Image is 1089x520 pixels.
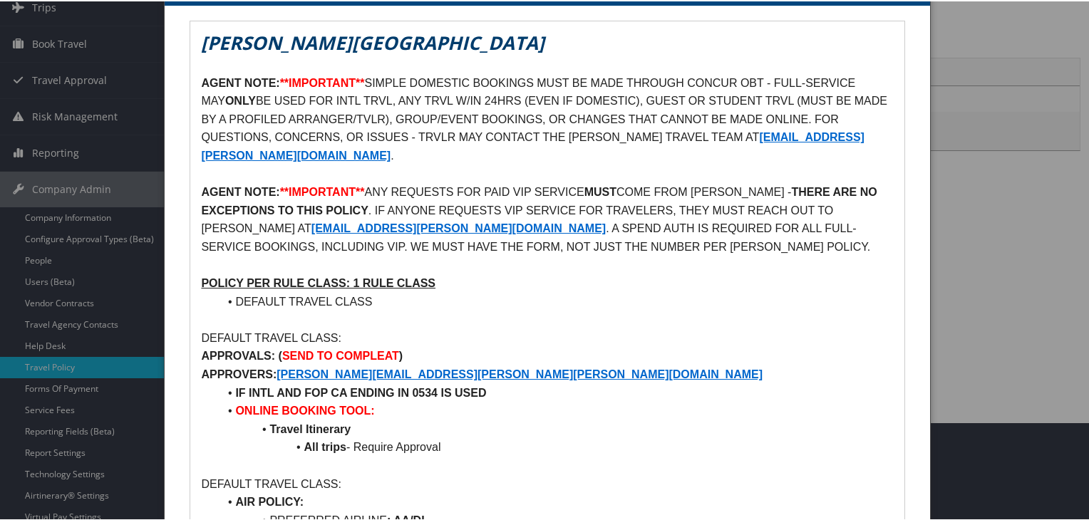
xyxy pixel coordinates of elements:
[269,422,351,434] strong: Travel Itinerary
[235,403,374,415] strong: ONLINE BOOKING TOOL:
[201,328,893,346] p: DEFAULT TRAVEL CLASS:
[201,184,279,197] strong: AGENT NOTE:
[201,184,880,215] strong: THERE ARE NO EXCEPTIONS TO THIS POLICY
[201,276,435,288] u: POLICY PER RULE CLASS: 1 RULE CLASS
[201,76,279,88] strong: AGENT NOTE:
[399,348,403,360] strong: )
[218,437,893,455] li: - Require Approval
[584,184,616,197] strong: MUST
[225,93,256,105] strong: ONLY
[279,348,282,360] strong: (
[201,130,865,160] a: [EMAIL_ADDRESS][PERSON_NAME][DOMAIN_NAME]
[218,291,893,310] li: DEFAULT TRAVEL CLASS
[201,474,893,492] p: DEFAULT TRAVEL CLASS:
[201,348,275,360] strong: APPROVALS:
[304,440,346,452] strong: All trips
[282,348,399,360] strong: SEND TO COMPLEAT
[235,385,486,397] strong: IF INTL AND FOP CA ENDING IN 0534 IS USED
[201,73,893,164] p: SIMPLE DOMESTIC BOOKINGS MUST BE MADE THROUGH CONCUR OBT - FULL-SERVICE MAY BE USED FOR INTL TRVL...
[201,182,893,254] p: ANY REQUESTS FOR PAID VIP SERVICE COME FROM [PERSON_NAME] - . IF ANYONE REQUESTS VIP SERVICE FOR ...
[235,494,304,506] strong: AIR POLICY:
[201,28,544,54] em: [PERSON_NAME][GEOGRAPHIC_DATA]
[277,367,763,379] a: [PERSON_NAME][EMAIL_ADDRESS][PERSON_NAME][PERSON_NAME][DOMAIN_NAME]
[201,367,277,379] strong: APPROVERS:
[311,221,606,233] a: [EMAIL_ADDRESS][PERSON_NAME][DOMAIN_NAME]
